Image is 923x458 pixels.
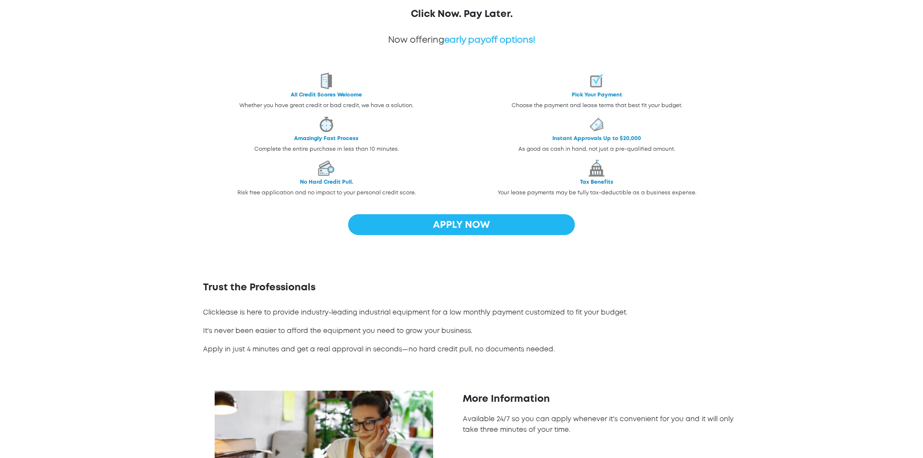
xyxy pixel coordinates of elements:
[192,145,461,154] p: Complete the entire purchase in less than 10 minutes.
[463,414,736,435] p: Available 24/7 so you can apply whenever it's convenient for you and it will only take three minu...
[192,178,461,187] p: No Hard Credit Pull.
[203,279,720,297] h4: Trust the Professionals
[187,33,737,47] p: Now offering
[203,307,720,318] p: Clicklease is here to provide industry-leading industrial equipment for a low monthly payment cus...
[192,135,461,143] p: Amazingly Fast Process
[192,102,461,110] p: Whether you have great credit or bad credit, we have a solution.
[463,135,731,143] p: Instant Approvals Up to $20,000
[463,145,731,154] p: As good as cash in hand, not just a pre-qualified amount.
[203,326,720,336] p: It's never been easier to afford the equipment you need to grow your business.
[192,189,461,197] p: Risk free application and no impact to your personal credit score.
[192,91,461,99] p: All Credit Scores Welcome
[444,36,535,44] span: early payoff options!
[463,391,736,408] h4: More Information
[463,189,731,197] p: Your lease payments may be fully tax-deductible as a business expense.
[463,178,731,187] p: Tax Benefits
[463,91,731,99] p: Pick Your Payment
[203,344,720,355] p: Apply in just 4 minutes and get a real approval in seconds—no hard credit pull, no documents needed.
[187,8,737,21] h4: Click Now. Pay Later.
[463,102,731,110] p: Choose the payment and lease terms that best fit your budget.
